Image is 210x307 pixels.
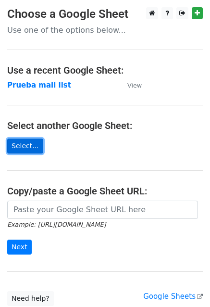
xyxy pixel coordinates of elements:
p: Use one of the options below... [7,25,203,35]
a: View [118,81,142,90]
h4: Select another Google Sheet: [7,120,203,131]
iframe: Chat Widget [162,261,210,307]
a: Prueba mail list [7,81,71,90]
a: Need help? [7,291,54,306]
input: Paste your Google Sheet URL here [7,201,198,219]
div: Widget de chat [162,261,210,307]
a: Select... [7,139,43,153]
small: Example: [URL][DOMAIN_NAME] [7,221,106,228]
h4: Copy/paste a Google Sheet URL: [7,185,203,197]
h4: Use a recent Google Sheet: [7,64,203,76]
h3: Choose a Google Sheet [7,7,203,21]
input: Next [7,240,32,255]
a: Google Sheets [143,292,203,301]
small: View [127,82,142,89]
